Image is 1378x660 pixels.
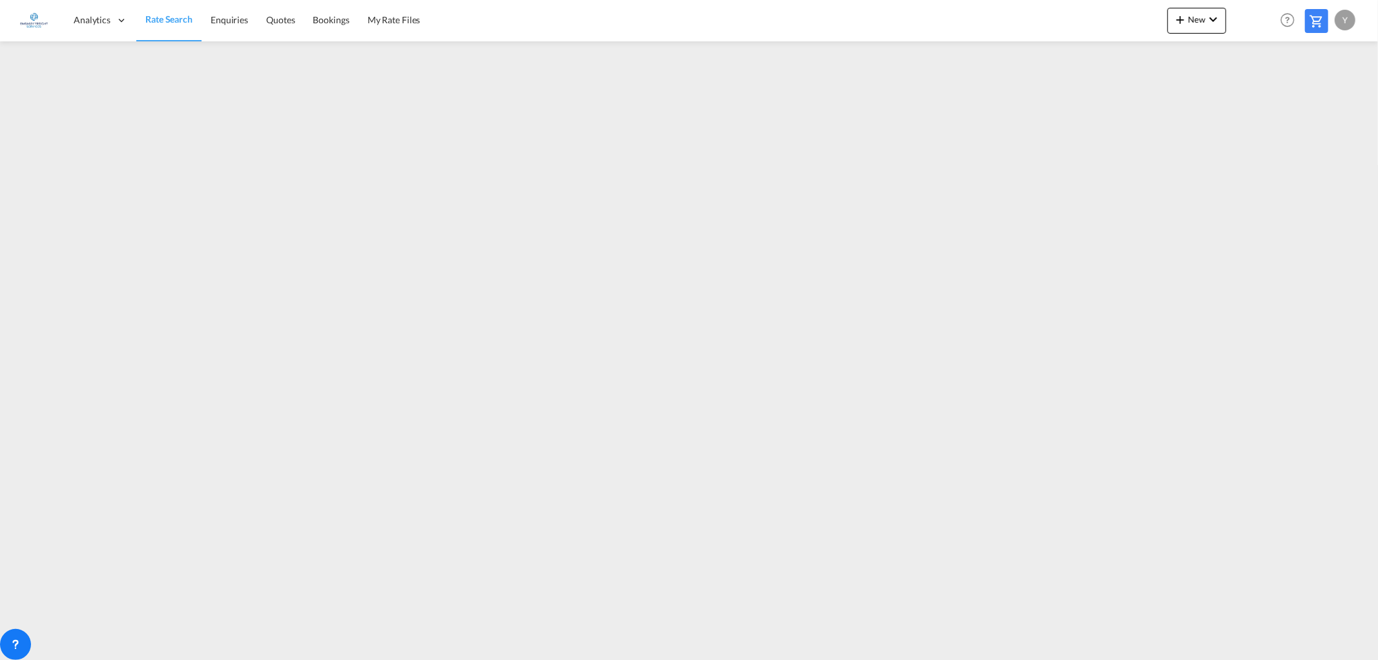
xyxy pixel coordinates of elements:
md-icon: icon-chevron-down [1206,12,1221,27]
div: Y [1335,10,1355,30]
span: Rate Search [145,14,193,25]
md-icon: icon-plus 400-fg [1173,12,1188,27]
span: Bookings [313,14,350,25]
button: icon-plus 400-fgNewicon-chevron-down [1167,8,1226,34]
span: Quotes [266,14,295,25]
span: Help [1277,9,1299,31]
img: 6a2c35f0b7c411ef99d84d375d6e7407.jpg [19,6,48,35]
span: Analytics [74,14,110,27]
span: My Rate Files [368,14,421,25]
span: Enquiries [211,14,248,25]
span: New [1173,14,1221,25]
div: Help [1277,9,1305,32]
